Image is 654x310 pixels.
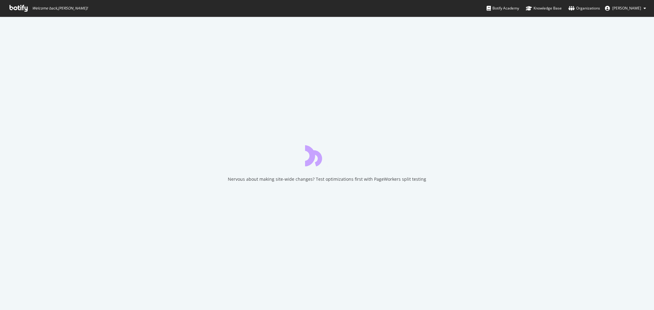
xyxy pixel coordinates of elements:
div: Botify Academy [487,5,519,11]
div: Organizations [568,5,600,11]
div: Nervous about making site-wide changes? Test optimizations first with PageWorkers split testing [228,176,426,182]
div: Knowledge Base [526,5,562,11]
span: Cousseau Victor [612,6,641,11]
button: [PERSON_NAME] [600,3,651,13]
div: animation [305,144,349,166]
span: Welcome back, [PERSON_NAME] ! [32,6,88,11]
